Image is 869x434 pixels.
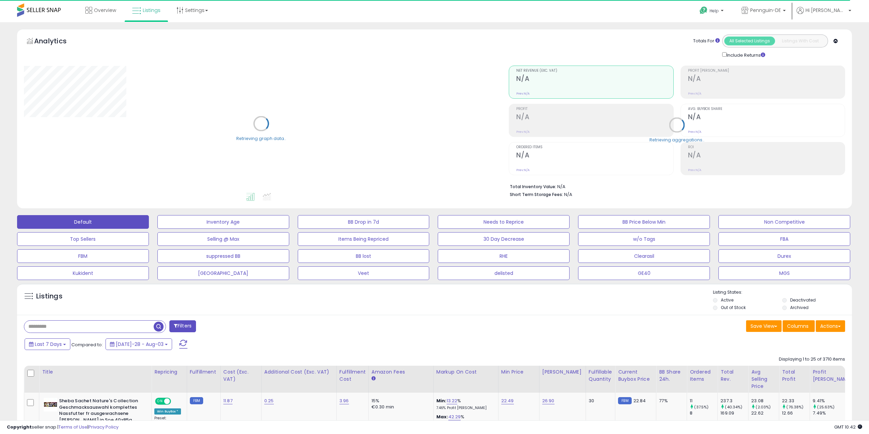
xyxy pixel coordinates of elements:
div: 7.49% [813,410,856,416]
button: Last 7 Days [25,338,70,350]
div: 8 [690,410,717,416]
span: Listings [143,7,160,14]
button: FBM [17,249,149,263]
button: BB Drop in 7d [298,215,430,229]
span: Help [710,8,719,14]
div: seller snap | | [7,424,118,431]
a: Hi [PERSON_NAME] [797,7,851,22]
div: 169.09 [720,410,748,416]
b: Max: [436,414,448,420]
small: FBM [618,397,631,404]
button: Listings With Cost [775,37,826,45]
p: 7.46% Profit [PERSON_NAME] [436,406,493,410]
div: [PERSON_NAME] [542,368,583,376]
button: delisted [438,266,570,280]
small: (37.5%) [694,404,709,410]
button: w/o Tags [578,232,710,246]
button: Top Sellers [17,232,149,246]
button: BB Price Below Min [578,215,710,229]
button: suppressed BB [157,249,289,263]
div: Displaying 1 to 25 of 3710 items [779,356,845,363]
div: Current Buybox Price [618,368,653,383]
div: Retrieving aggregations.. [649,137,704,143]
div: 23.08 [751,398,779,404]
a: 42.29 [448,414,461,420]
span: Overview [94,7,116,14]
a: Help [694,1,730,22]
div: 237.3 [720,398,748,404]
button: Selling @ Max [157,232,289,246]
div: 9.41% [813,398,856,404]
div: 22.33 [782,398,810,404]
a: 22.49 [501,397,514,404]
small: (76.38%) [786,404,803,410]
div: Avg Selling Price [751,368,776,390]
button: Clearasil [578,249,710,263]
button: Columns [783,320,815,332]
div: Markup on Cost [436,368,495,376]
button: Default [17,215,149,229]
a: 26.90 [542,397,555,404]
div: Ordered Items [690,368,715,383]
i: Get Help [699,6,708,15]
th: The percentage added to the cost of goods (COGS) that forms the calculator for Min & Max prices. [433,366,498,393]
button: 30 Day Decrease [438,232,570,246]
button: Veet [298,266,430,280]
button: Filters [169,320,196,332]
span: 2025-08-11 10:42 GMT [834,424,862,430]
div: Cost (Exc. VAT) [223,368,258,383]
button: MGS [718,266,850,280]
div: Include Returns [717,51,773,59]
strong: Copyright [7,424,32,430]
label: Archived [790,305,809,310]
button: Items Being Repriced [298,232,430,246]
div: Fulfillment Cost [339,368,366,383]
button: Save View [746,320,782,332]
div: 15% [372,398,428,404]
div: 30 [589,398,610,404]
div: 12.66 [782,410,810,416]
div: Amazon Fees [372,368,431,376]
small: (40.34%) [725,404,742,410]
button: Kukident [17,266,149,280]
button: All Selected Listings [724,37,775,45]
div: Fulfillment [190,368,218,376]
button: [DATE]-28 - Aug-03 [106,338,172,350]
span: [DATE]-28 - Aug-03 [116,341,164,348]
span: Hi [PERSON_NAME] [805,7,846,14]
div: BB Share 24h. [659,368,684,383]
span: ON [156,398,164,404]
span: Columns [787,323,809,330]
button: Non Competitive [718,215,850,229]
small: (2.03%) [756,404,771,410]
div: Repricing [154,368,184,376]
a: 0.25 [264,397,274,404]
b: Sheba Sachet Nature's Collection Geschmacksauswahl komplettes Nassfutter fr ausgewachsene [PERSON... [59,398,142,425]
label: Out of Stock [721,305,746,310]
div: Title [42,368,149,376]
span: Pennguin-DE [750,7,781,14]
div: 77% [659,398,682,404]
button: Actions [816,320,845,332]
div: Additional Cost (Exc. VAT) [264,368,334,376]
button: FBA [718,232,850,246]
div: Total Rev. [720,368,745,383]
p: Listing States: [713,289,852,296]
button: RHE [438,249,570,263]
small: (25.63%) [817,404,835,410]
div: Fulfillable Quantity [589,368,612,383]
button: Durex [718,249,850,263]
button: BB lost [298,249,430,263]
div: 11 [690,398,717,404]
div: % [436,398,493,410]
b: Min: [436,397,447,404]
div: Retrieving graph data.. [236,135,286,141]
small: Amazon Fees. [372,376,376,382]
small: FBM [190,397,203,404]
div: Min Price [501,368,536,376]
button: Inventory Age [157,215,289,229]
span: OFF [170,398,181,404]
img: 41UN86wwEYL._SL40_.jpg [44,398,57,411]
label: Deactivated [790,297,816,303]
button: GE40 [578,266,710,280]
